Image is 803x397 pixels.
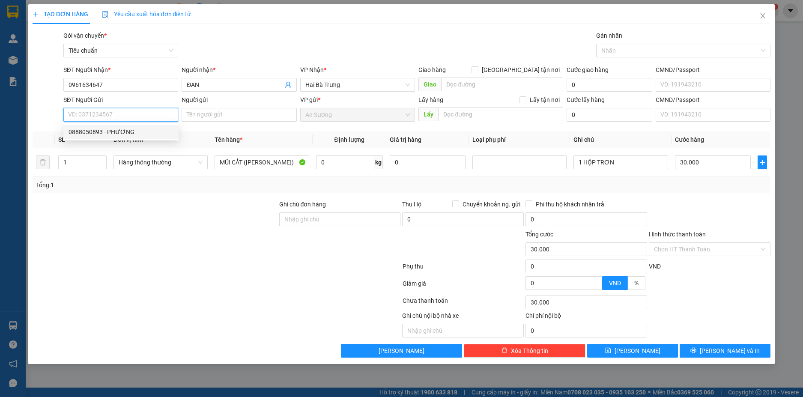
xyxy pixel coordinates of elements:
span: Hai Bà Trưng [305,78,410,91]
input: Ghi chú đơn hàng [279,212,401,226]
label: Cước lấy hàng [567,96,605,103]
input: Dọc đường [438,107,563,121]
span: huutrungas.tienoanh - In: [47,32,114,47]
div: Người gửi [182,95,297,104]
span: Tên hàng [215,136,242,143]
div: 0888050893 - PHƯƠNG [69,127,173,137]
div: SĐT Người Nhận [63,65,179,75]
span: Giao [418,78,441,91]
span: Định lượng [334,136,364,143]
button: printer[PERSON_NAME] và In [680,344,770,358]
span: plus [758,159,767,166]
span: printer [690,347,696,354]
span: VND [649,263,661,270]
div: SĐT Người Gửi [63,95,179,104]
button: save[PERSON_NAME] [587,344,678,358]
input: Cước lấy hàng [567,108,652,122]
strong: Nhận: [18,52,109,99]
span: Cước hàng [675,136,704,143]
label: Hình thức thanh toán [649,231,706,238]
input: Nhập ghi chú [402,324,524,337]
span: user-add [285,81,292,88]
div: Ghi chú nội bộ nhà xe [402,311,524,324]
button: plus [758,155,767,169]
div: Tổng: 1 [36,180,310,190]
span: Lấy [418,107,438,121]
input: VD: Bàn, Ghế [215,155,309,169]
div: Chưa thanh toán [402,296,525,311]
span: An Sương [305,108,410,121]
span: Thu Hộ [402,201,421,208]
div: 0888050893 - PHƯƠNG [63,125,179,139]
input: Ghi Chú [573,155,668,169]
span: [PERSON_NAME] và In [700,346,760,355]
span: Yêu cầu xuất hóa đơn điện tử [102,11,191,18]
button: Close [751,4,775,28]
span: Lấy hàng [418,96,443,103]
span: Chuyển khoản ng. gửi [459,200,524,209]
span: Tổng cước [525,231,553,238]
label: Ghi chú đơn hàng [279,201,326,208]
div: VP gửi [300,95,415,104]
span: VND [609,280,621,287]
span: % [634,280,639,287]
button: deleteXóa Thông tin [464,344,585,358]
label: Cước giao hàng [567,66,609,73]
span: Gửi: [47,5,99,14]
span: AS1210250020 - [47,24,114,47]
span: An Sương [63,5,99,14]
span: VP Nhận [300,66,324,73]
span: save [605,347,611,354]
div: CMND/Passport [656,65,771,75]
span: Giao hàng [418,66,446,73]
input: Cước giao hàng [567,78,652,92]
input: Dọc đường [441,78,563,91]
span: kg [374,155,383,169]
span: delete [502,347,507,354]
div: CMND/Passport [656,95,771,104]
span: [PERSON_NAME] [379,346,424,355]
span: Hàng thông thường [119,156,203,169]
span: [PERSON_NAME] [615,346,660,355]
span: 17:07:17 [DATE] [55,40,105,47]
button: delete [36,155,50,169]
div: Người nhận [182,65,297,75]
span: Lấy tận nơi [526,95,563,104]
div: Phụ thu [402,262,525,277]
img: icon [102,11,109,18]
span: Phí thu hộ khách nhận trả [532,200,608,209]
span: [GEOGRAPHIC_DATA] tận nơi [478,65,563,75]
th: Loại phụ phí [469,131,570,148]
th: Ghi chú [570,131,671,148]
span: Tiêu chuẩn [69,44,173,57]
span: Gói vận chuyển [63,32,107,39]
span: close [759,12,766,19]
span: Giá trị hàng [390,136,421,143]
span: plus [33,11,39,17]
div: Chi phí nội bộ [525,311,647,324]
span: TẠO ĐƠN HÀNG [33,11,88,18]
span: C Thanh - 0989421998 [47,15,117,23]
label: Gán nhãn [596,32,622,39]
span: Xóa Thông tin [511,346,548,355]
div: Giảm giá [402,279,525,294]
button: [PERSON_NAME] [341,344,463,358]
span: SL [58,136,65,143]
input: 0 [390,155,466,169]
